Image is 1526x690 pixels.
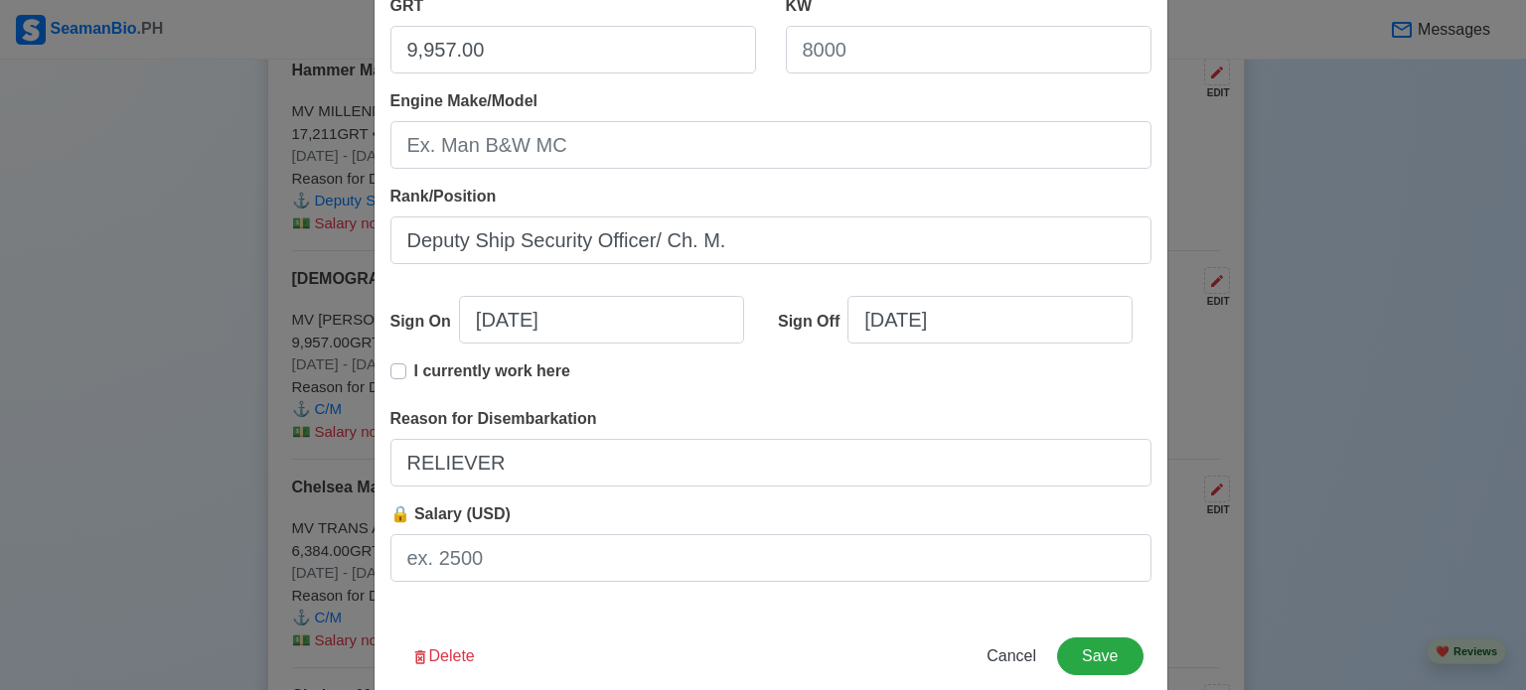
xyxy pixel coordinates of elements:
[390,188,497,205] span: Rank/Position
[390,26,756,73] input: 33922
[390,505,511,522] span: 🔒 Salary (USD)
[786,26,1151,73] input: 8000
[390,534,1151,582] input: ex. 2500
[390,121,1151,169] input: Ex. Man B&W MC
[390,410,597,427] span: Reason for Disembarkation
[974,637,1049,675] button: Cancel
[987,647,1036,664] span: Cancel
[390,310,459,334] div: Sign On
[398,637,488,675] button: Delete
[1057,637,1143,675] button: Save
[390,216,1151,264] input: Ex: Third Officer or 3/OFF
[390,92,537,109] span: Engine Make/Model
[414,359,570,383] p: I currently work here
[778,310,847,334] div: Sign Off
[390,439,1151,486] input: Your reason for disembarkation...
